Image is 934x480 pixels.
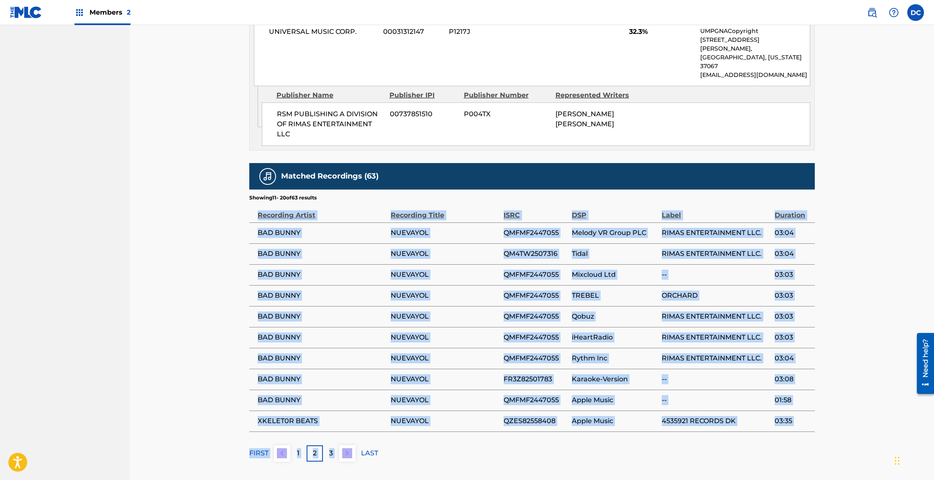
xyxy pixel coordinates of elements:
span: -- [662,374,770,384]
img: MLC Logo [10,6,42,18]
span: 00031312147 [383,27,443,37]
span: Members [90,8,131,17]
span: 00737851510 [390,109,458,119]
span: 03:03 [775,270,810,280]
span: FR3Z82501783 [504,374,568,384]
span: QMFMF2447055 [504,228,568,238]
span: RIMAS ENTERTAINMENT LLC. [662,353,770,363]
span: NUEVAYOL [391,249,499,259]
span: 2 [127,8,131,16]
p: [STREET_ADDRESS][PERSON_NAME], [700,36,809,53]
span: QMFMF2447055 [504,291,568,301]
div: ISRC [504,202,568,220]
div: Publisher Number [464,90,549,100]
p: 1 [297,448,299,458]
span: QZES82558408 [504,416,568,426]
span: BAD BUNNY [258,291,386,301]
span: RSM PUBLISHING A DIVISION OF RIMAS ENTERTAINMENT LLC [277,109,384,139]
span: iHeartRadio [572,332,658,342]
span: QMFMF2447055 [504,270,568,280]
span: NUEVAYOL [391,311,499,322]
div: Label [662,202,770,220]
span: XKELET0R BEATS [258,416,386,426]
div: User Menu [907,4,924,21]
span: ORCHARD [662,291,770,301]
img: Top Rightsholders [74,8,84,18]
span: BAD BUNNY [258,353,386,363]
span: Karaoke-Version [572,374,658,384]
div: Help [885,4,902,21]
span: NUEVAYOL [391,332,499,342]
span: BAD BUNNY [258,332,386,342]
span: NUEVAYOL [391,291,499,301]
span: BAD BUNNY [258,270,386,280]
span: TREBEL [572,291,658,301]
span: Tidal [572,249,658,259]
a: Public Search [864,4,880,21]
iframe: Resource Center [911,330,934,397]
span: [PERSON_NAME] [PERSON_NAME] [555,110,614,128]
img: right [342,448,352,458]
span: 01:58 [775,395,810,405]
span: P004TX [464,109,549,119]
span: 4535921 RECORDS DK [662,416,770,426]
p: [GEOGRAPHIC_DATA], [US_STATE] 37067 [700,53,809,71]
span: RIMAS ENTERTAINMENT LLC. [662,228,770,238]
iframe: Chat Widget [892,440,934,480]
div: Recording Artist [258,202,386,220]
span: RIMAS ENTERTAINMENT LLC. [662,249,770,259]
span: 03:04 [775,228,810,238]
span: P1217J [449,27,530,37]
p: 2 [313,448,317,458]
div: Publisher Name [276,90,383,100]
span: 03:03 [775,291,810,301]
span: 03:04 [775,249,810,259]
span: BAD BUNNY [258,395,386,405]
span: NUEVAYOL [391,395,499,405]
span: RIMAS ENTERTAINMENT LLC. [662,332,770,342]
span: 03:35 [775,416,810,426]
h5: Matched Recordings (63) [281,171,379,181]
p: Showing 11 - 20 of 63 results [249,194,317,202]
div: Represented Writers [555,90,641,100]
span: BAD BUNNY [258,311,386,322]
span: 03:04 [775,353,810,363]
span: 03:08 [775,374,810,384]
span: BAD BUNNY [258,249,386,259]
span: Qobuz [572,311,658,322]
span: UNIVERSAL MUSIC CORP. [269,27,377,37]
span: NUEVAYOL [391,270,499,280]
img: left [277,448,287,458]
span: NUEVAYOL [391,416,499,426]
span: RIMAS ENTERTAINMENT LLC. [662,311,770,322]
span: QMFMF2447055 [504,353,568,363]
p: 3 [329,448,333,458]
p: LAST [361,448,378,458]
div: Duration [775,202,810,220]
span: QMFMF2447055 [504,311,568,322]
span: QMFMF2447055 [504,332,568,342]
p: [EMAIL_ADDRESS][DOMAIN_NAME] [700,71,809,79]
span: -- [662,270,770,280]
span: QM4TW2507316 [504,249,568,259]
img: Matched Recordings [263,171,273,181]
img: search [867,8,877,18]
span: 32.3% [629,27,694,37]
span: Apple Music [572,395,658,405]
span: Melody VR Group PLC [572,228,658,238]
span: BAD BUNNY [258,228,386,238]
span: QMFMF2447055 [504,395,568,405]
span: Apple Music [572,416,658,426]
span: NUEVAYOL [391,374,499,384]
div: Drag [895,448,900,473]
span: 03:03 [775,311,810,322]
span: Rythm Inc [572,353,658,363]
img: help [889,8,899,18]
span: NUEVAYOL [391,353,499,363]
div: DSP [572,202,658,220]
div: Publisher IPI [389,90,458,100]
span: BAD BUNNY [258,374,386,384]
